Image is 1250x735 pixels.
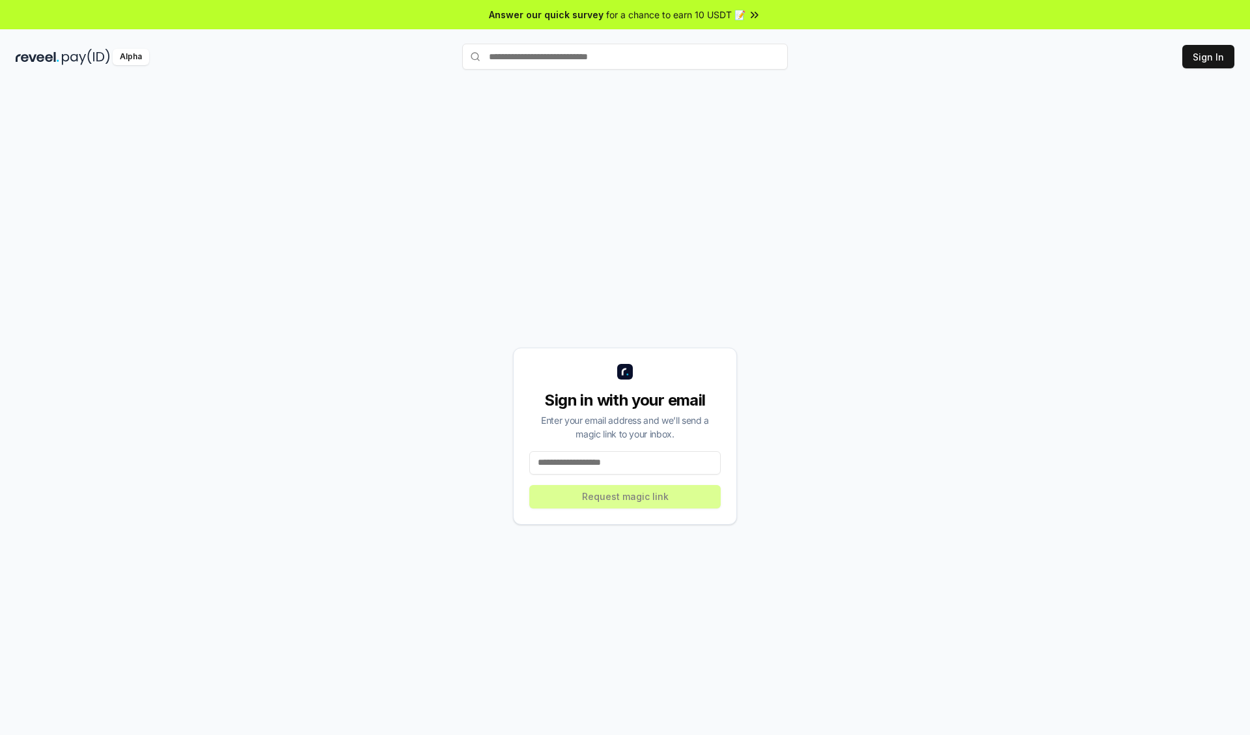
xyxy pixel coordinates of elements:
button: Sign In [1182,45,1234,68]
div: Sign in with your email [529,390,721,411]
span: Answer our quick survey [489,8,604,21]
span: for a chance to earn 10 USDT 📝 [606,8,745,21]
img: pay_id [62,49,110,65]
div: Alpha [113,49,149,65]
img: reveel_dark [16,49,59,65]
img: logo_small [617,364,633,380]
div: Enter your email address and we’ll send a magic link to your inbox. [529,413,721,441]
